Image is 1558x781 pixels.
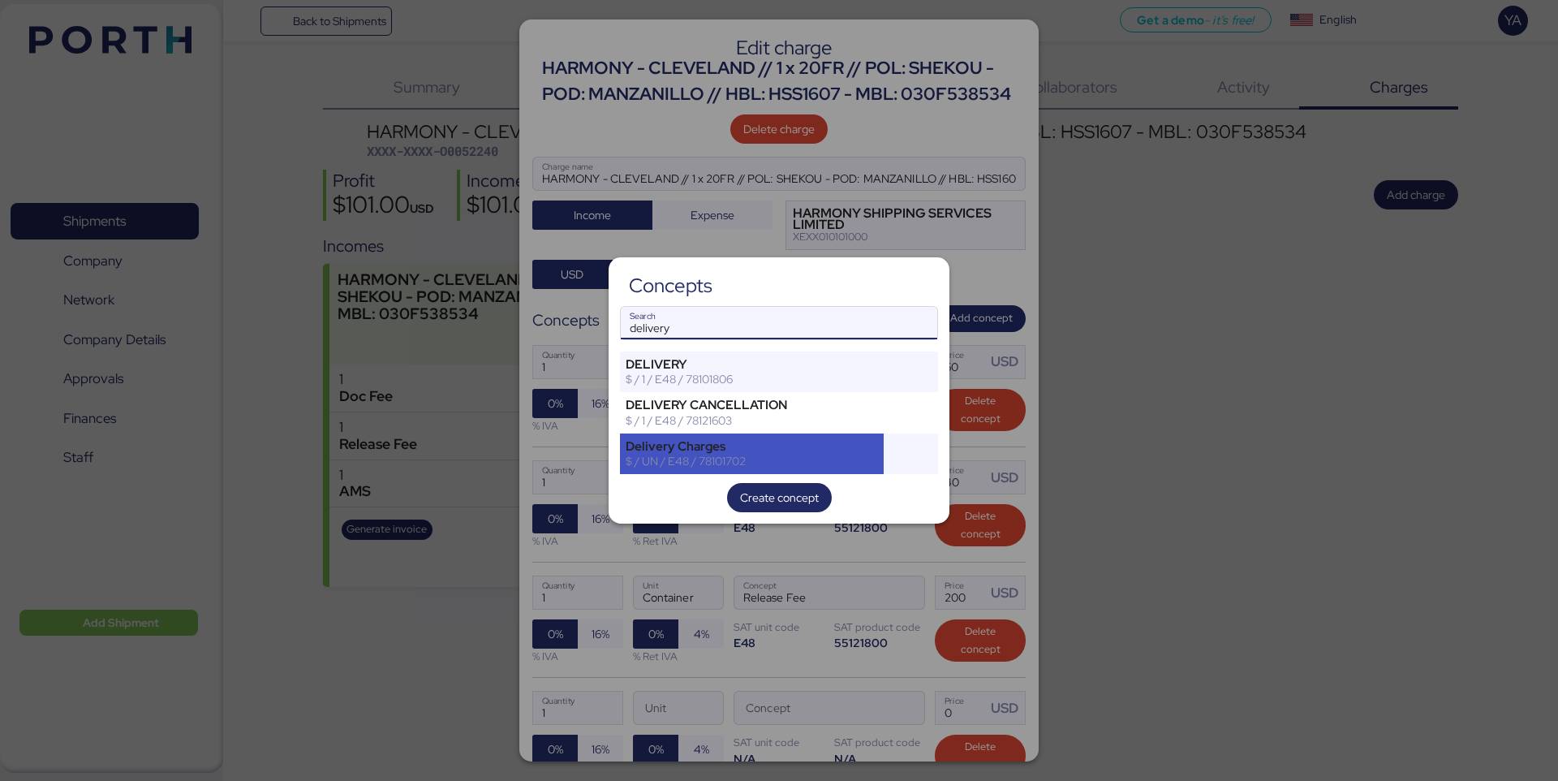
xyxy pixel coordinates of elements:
div: DELIVERY [626,357,878,372]
div: $ / 1 / E48 / 78121603 [626,413,878,428]
div: DELIVERY CANCELLATION [626,398,878,412]
div: $ / UN / E48 / 78101702 [626,454,878,468]
div: Delivery Charges [626,439,878,454]
span: Create concept [740,488,819,507]
button: Create concept [727,483,832,512]
input: Search [621,307,937,339]
div: Concepts [629,278,712,293]
div: $ / 1 / E48 / 78101806 [626,372,878,386]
